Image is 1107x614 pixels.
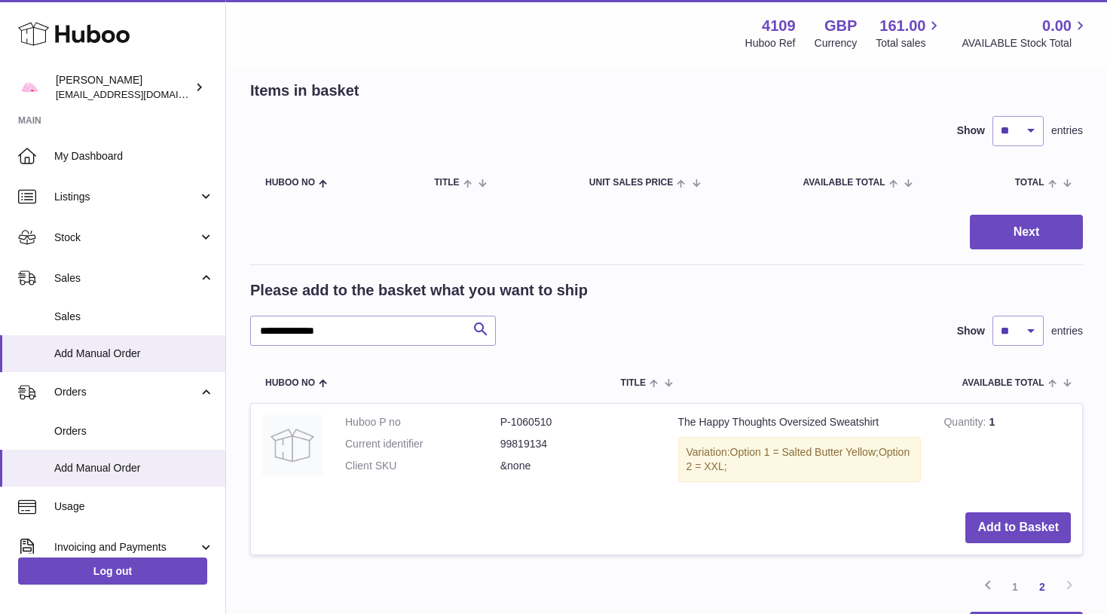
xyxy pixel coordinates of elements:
label: Show [957,324,985,338]
span: Huboo no [265,178,315,188]
button: Next [970,215,1083,250]
strong: 4109 [762,16,796,36]
td: The Happy Thoughts Oversized Sweatshirt [667,404,933,501]
img: The Happy Thoughts Oversized Sweatshirt [262,415,323,475]
dt: Client SKU [345,459,500,473]
span: entries [1051,124,1083,138]
a: 1 [1001,573,1029,600]
span: Add Manual Order [54,461,214,475]
span: AVAILABLE Total [803,178,885,188]
span: Sales [54,271,198,286]
a: 2 [1029,573,1056,600]
a: Log out [18,557,207,585]
dt: Huboo P no [345,415,500,429]
span: Title [434,178,459,188]
span: Total [1015,178,1044,188]
span: Add Manual Order [54,347,214,361]
dd: &none [500,459,656,473]
span: Usage [54,499,214,514]
span: Listings [54,190,198,204]
dt: Current identifier [345,437,500,451]
span: Huboo no [265,378,315,388]
div: [PERSON_NAME] [56,73,191,102]
span: AVAILABLE Total [962,378,1044,388]
label: Show [957,124,985,138]
span: 0.00 [1042,16,1072,36]
span: AVAILABLE Stock Total [962,36,1089,50]
span: Title [621,378,646,388]
a: 161.00 Total sales [876,16,943,50]
strong: GBP [824,16,857,36]
div: Huboo Ref [745,36,796,50]
span: Sales [54,310,214,324]
span: [EMAIL_ADDRESS][DOMAIN_NAME] [56,88,222,100]
span: Orders [54,385,198,399]
span: Option 1 = Salted Butter Yellow; [730,446,879,458]
img: hello@limpetstore.com [18,76,41,99]
span: Unit Sales Price [589,178,673,188]
span: My Dashboard [54,149,214,163]
span: Total sales [876,36,943,50]
h2: Items in basket [250,81,359,101]
span: Orders [54,424,214,438]
strong: Quantity [943,416,989,432]
span: Invoicing and Payments [54,540,198,554]
dd: 99819134 [500,437,656,451]
span: entries [1051,324,1083,338]
h2: Please add to the basket what you want to ship [250,280,588,301]
a: 0.00 AVAILABLE Stock Total [962,16,1089,50]
button: Add to Basket [965,512,1071,543]
dd: P-1060510 [500,415,656,429]
td: 1 [932,404,1082,501]
div: Currency [815,36,858,50]
span: Stock [54,231,198,245]
div: Variation: [678,437,922,482]
span: 161.00 [879,16,925,36]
